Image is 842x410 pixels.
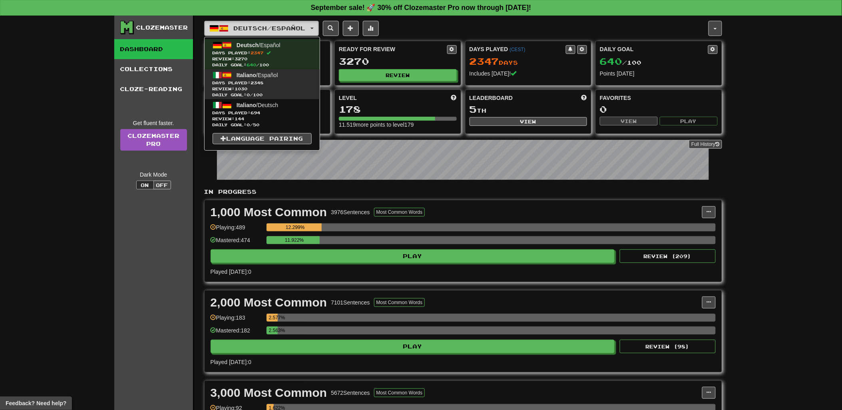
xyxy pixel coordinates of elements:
strong: September sale! 🚀 30% off Clozemaster Pro now through [DATE]! [311,4,531,12]
a: Dashboard [114,39,193,59]
div: 178 [339,104,457,114]
span: 5 [470,103,477,115]
button: Play [211,249,615,263]
span: Review: 3270 [213,56,312,62]
a: Deutsch/EspañolDays Played:2347 Review:3270Daily Goal:640/100 [205,39,320,69]
div: Favorites [600,94,718,102]
div: Includes [DATE]! [470,70,587,78]
button: Deutsch/Español [204,21,319,36]
button: Review (98) [620,340,716,353]
div: th [470,104,587,115]
button: View [600,117,658,125]
div: 3976 Sentences [331,208,370,216]
span: Italiano [237,72,256,78]
div: 12.299% [269,223,322,231]
span: / Español [237,72,278,78]
div: Mastered: 182 [211,326,263,340]
div: Clozemaster [136,24,188,32]
button: Play [660,117,718,125]
span: Days Played: [213,80,312,86]
div: 3270 [339,56,457,66]
div: 3,000 Most Common [211,387,327,399]
div: 5672 Sentences [331,389,370,397]
p: In Progress [204,188,722,196]
div: 11.519 more points to level 179 [339,121,457,129]
button: Full History [689,140,722,149]
button: On [136,181,154,189]
a: (CEST) [510,47,526,52]
div: Dark Mode [120,171,187,179]
div: Mastered: 474 [211,236,263,249]
button: Search sentences [323,21,339,36]
button: Most Common Words [374,388,425,397]
button: More stats [363,21,379,36]
span: Days Played: [213,110,312,116]
span: Deutsch / Español [233,25,305,32]
span: Level [339,94,357,102]
button: Review (209) [620,249,716,263]
span: 0 [247,122,250,127]
span: Played [DATE]: 0 [211,359,251,365]
span: / 100 [600,59,642,66]
button: Add sentence to collection [343,21,359,36]
div: 2.563% [269,326,278,334]
a: Language Pairing [213,133,312,144]
button: View [470,117,587,126]
span: Review: 144 [213,116,312,122]
div: Day s [470,56,587,67]
div: 7101 Sentences [331,299,370,307]
span: Deutsch [237,42,259,48]
button: Play [211,340,615,353]
div: 0 [600,104,718,114]
span: Score more points to level up [451,94,457,102]
span: This week in points, UTC [581,94,587,102]
span: Daily Goal: / 50 [213,122,312,128]
div: 2,000 Most Common [211,297,327,308]
span: 640 [247,62,257,67]
span: / Deutsch [237,102,278,108]
span: / Español [237,42,281,48]
div: 2.577% [269,314,278,322]
span: Played [DATE]: 0 [211,269,251,275]
div: 11.922% [269,236,320,244]
span: Daily Goal: / 100 [213,62,312,68]
a: ClozemasterPro [120,129,187,151]
div: Get fluent faster. [120,119,187,127]
span: 0 [247,92,250,97]
span: Leaderboard [470,94,513,102]
div: Playing: 183 [211,314,263,327]
span: 694 [251,110,261,115]
span: Daily Goal: / 100 [213,92,312,98]
button: Review [339,69,457,81]
button: Most Common Words [374,298,425,307]
a: Italiano/DeutschDays Played:694 Review:144Daily Goal:0/50 [205,99,320,129]
button: Most Common Words [374,208,425,217]
span: 640 [600,56,623,67]
span: Days Played: [213,50,312,56]
div: Ready for Review [339,45,447,53]
a: Cloze-Reading [114,79,193,99]
div: 1,000 Most Common [211,206,327,218]
div: Daily Goal [600,45,708,54]
span: Open feedback widget [6,399,66,407]
span: 2347 [470,56,499,67]
a: Collections [114,59,193,79]
div: Points [DATE] [600,70,718,78]
button: Off [153,181,171,189]
div: Playing: 489 [211,223,263,237]
span: Italiano [237,102,256,108]
a: Italiano/EspañolDays Played:2348 Review:1030Daily Goal:0/100 [205,69,320,99]
div: Days Played [470,45,566,53]
span: 2347 [251,50,264,55]
span: Review: 1030 [213,86,312,92]
span: 2348 [251,80,264,85]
